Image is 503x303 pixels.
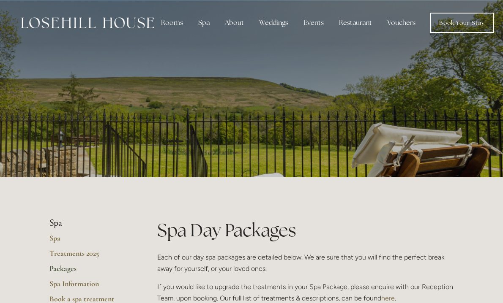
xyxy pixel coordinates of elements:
div: About [218,14,251,31]
img: Losehill House [21,17,154,28]
a: Vouchers [380,14,422,31]
a: Treatments 2025 [49,249,130,264]
a: Spa [49,233,130,249]
div: Rooms [154,14,190,31]
div: Weddings [252,14,295,31]
li: Spa [49,218,130,229]
div: Spa [191,14,216,31]
h1: Spa Day Packages [157,218,454,243]
a: Book Your Stay [430,13,494,33]
a: here [381,294,395,302]
a: Spa Information [49,279,130,294]
p: Each of our day spa packages are detailed below. We are sure that you will find the perfect break... [157,252,454,274]
div: Events [297,14,331,31]
a: Packages [49,264,130,279]
div: Restaurant [332,14,379,31]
